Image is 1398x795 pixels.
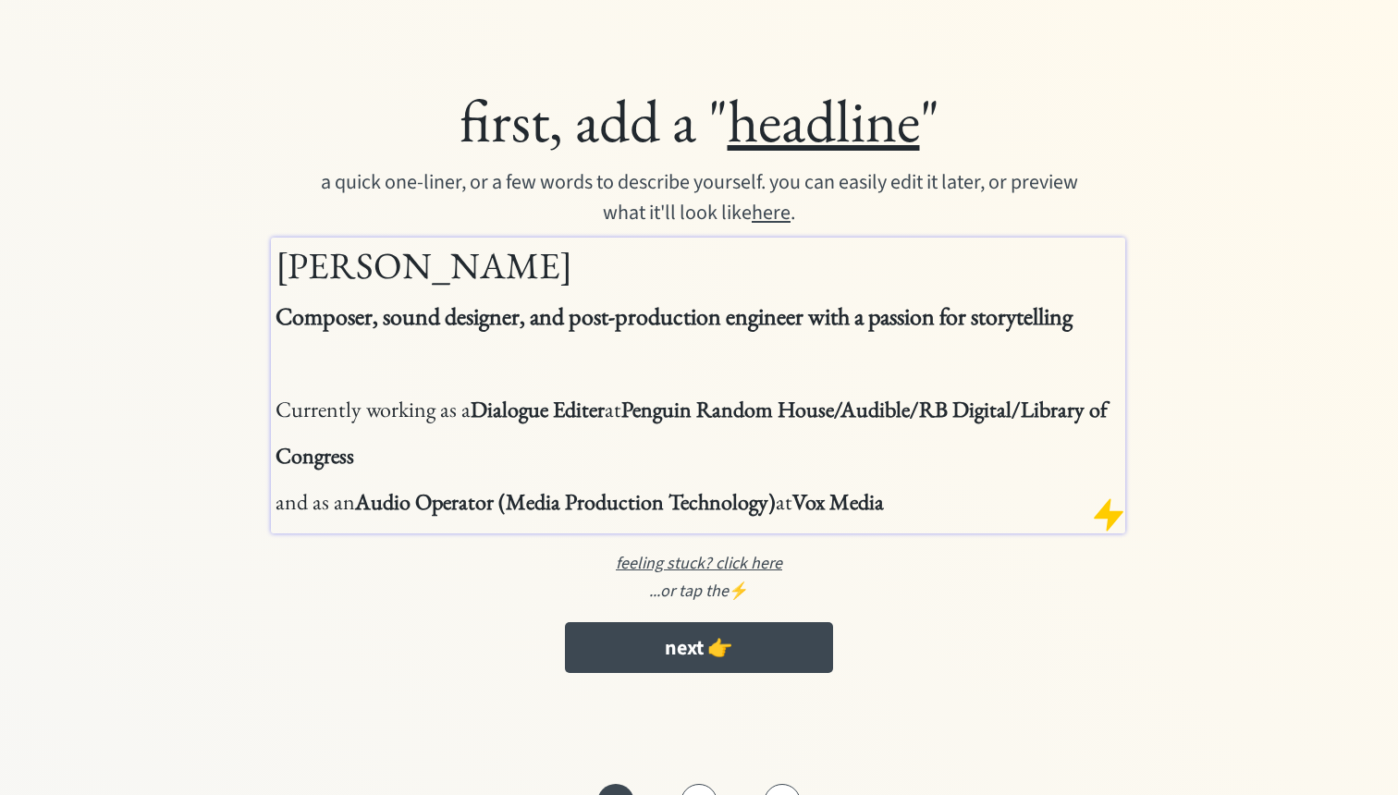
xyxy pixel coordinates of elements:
[792,487,884,516] strong: Vox Media
[276,242,1121,288] h1: [PERSON_NAME]
[276,395,1108,516] span: Currently working as a at and as an at
[298,167,1100,228] div: a quick one-liner, or a few words to describe yourself. you can easily edit it later, or preview ...
[616,552,782,575] u: feeling stuck? click here
[728,81,920,159] u: headline
[649,580,729,603] em: ...or tap the
[276,300,1073,332] strong: Composer, sound designer, and post-production engineer with a passion for storytelling
[173,579,1225,604] div: ⚡️
[173,83,1225,158] div: first, add a " "
[752,198,791,227] u: here
[355,487,776,516] strong: Audio Operator (Media Production Technology)
[565,622,832,673] button: next 👉
[471,395,605,423] strong: Dialogue Editer
[276,395,1108,470] strong: Penguin Random House/Audible/RB Digital/Library of Congress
